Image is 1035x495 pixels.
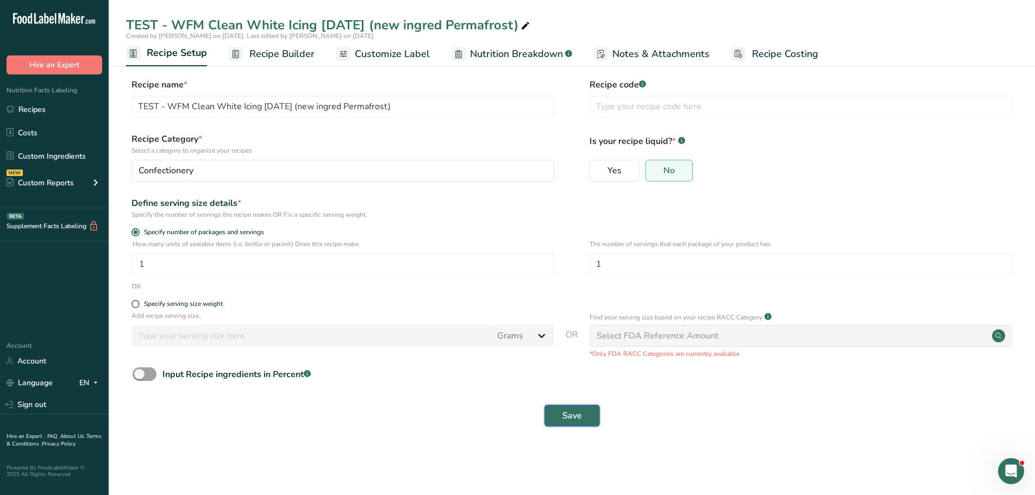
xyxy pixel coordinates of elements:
p: How many units of sealable items (i.e. bottle or packet) Does this recipe make. [133,239,554,249]
span: Notes & Attachments [612,47,710,61]
a: Language [7,373,53,392]
input: Type your recipe code here [589,96,1012,117]
span: Specify number of packages and servings [140,228,264,236]
a: Recipe Builder [229,42,315,66]
span: Recipe Costing [752,47,818,61]
div: Powered By FoodLabelMaker © 2025 All Rights Reserved [7,465,102,478]
p: Select a category to organize your recipes [131,146,554,155]
p: *Only FDA RACC Categories are currently available [589,349,1012,359]
span: No [663,165,675,176]
a: Hire an Expert . [7,433,45,440]
a: Nutrition Breakdown [451,42,572,66]
a: Recipe Costing [731,42,818,66]
span: Save [562,409,582,422]
span: Yes [607,165,622,176]
span: OR [566,328,578,359]
label: Recipe code [589,78,1012,91]
a: Terms & Conditions . [7,433,102,448]
input: Type your serving size here [131,325,491,347]
p: Find your serving size based on your recipe RACC Category [589,312,762,322]
div: EN [79,377,102,390]
span: Recipe Builder [249,47,315,61]
label: Recipe Category [131,133,554,155]
a: Customize Label [336,42,430,66]
p: The number of servings that each package of your product has. [589,239,1011,249]
button: Hire an Expert [7,55,102,74]
button: Confectionery [131,160,554,181]
a: About Us . [60,433,86,440]
span: Customize Label [355,47,430,61]
span: Recipe Setup [147,46,207,60]
p: Add recipe serving size.. [131,311,554,321]
span: Confectionery [139,164,193,177]
a: Recipe Setup [126,41,207,67]
div: Specify the number of servings the recipe makes OR Fix a specific serving weight [131,210,554,220]
div: Custom Reports [7,177,74,189]
div: BETA [7,213,24,220]
iframe: Intercom live chat [998,458,1024,484]
div: Select FDA Reference Amount [597,329,719,342]
div: Specify serving size weight [144,300,223,308]
div: OR [131,281,141,291]
a: FAQ . [47,433,60,440]
div: NEW [7,170,23,176]
div: Define serving size details [131,197,554,210]
input: Type your recipe name here [131,96,554,117]
button: Save [544,405,600,427]
div: Input Recipe ingredients in Percent [162,368,311,381]
span: Created by [PERSON_NAME] on [DATE], Last edited by [PERSON_NAME] on [DATE] [126,32,374,40]
div: TEST - WFM Clean White Icing [DATE] (new ingred Permafrost) [126,15,532,35]
span: Nutrition Breakdown [470,47,563,61]
label: Recipe name [131,78,554,91]
a: Notes & Attachments [594,42,710,66]
a: Privacy Policy [42,440,76,448]
p: Is your recipe liquid? [589,133,1012,148]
